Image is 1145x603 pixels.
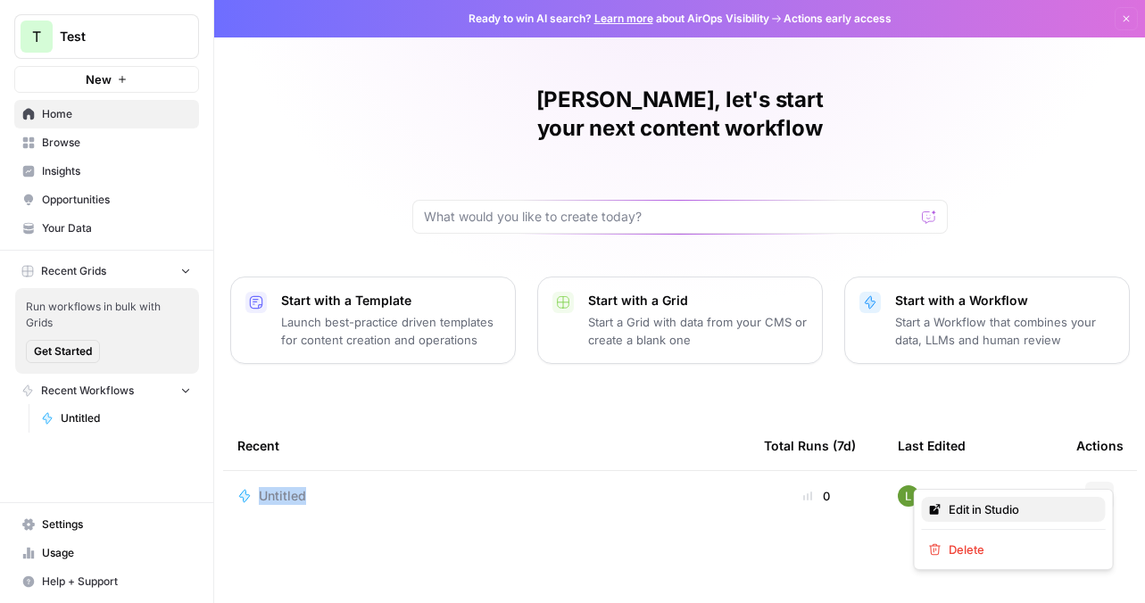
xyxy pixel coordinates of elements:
[594,12,653,25] a: Learn more
[60,28,168,45] span: Test
[588,313,808,349] p: Start a Grid with data from your CMS or create a blank one
[14,66,199,93] button: New
[86,70,112,88] span: New
[14,510,199,539] a: Settings
[42,163,191,179] span: Insights
[237,487,735,505] a: Untitled
[14,186,199,214] a: Opportunities
[537,277,823,364] button: Start with a GridStart a Grid with data from your CMS or create a blank one
[42,516,191,533] span: Settings
[14,14,199,59] button: Workspace: Test
[412,86,948,143] h1: [PERSON_NAME], let's start your next content workflow
[42,192,191,208] span: Opportunities
[42,106,191,122] span: Home
[32,26,41,47] span: T
[14,567,199,596] button: Help + Support
[41,263,106,279] span: Recent Grids
[844,277,1130,364] button: Start with a WorkflowStart a Workflow that combines your data, LLMs and human review
[898,421,966,470] div: Last Edited
[784,11,892,27] span: Actions early access
[42,135,191,151] span: Browse
[41,383,134,399] span: Recent Workflows
[14,214,199,243] a: Your Data
[588,292,808,310] p: Start with a Grid
[14,258,199,285] button: Recent Grids
[14,100,199,128] a: Home
[14,157,199,186] a: Insights
[281,292,501,310] p: Start with a Template
[34,343,92,359] span: Get Started
[469,11,769,27] span: Ready to win AI search? about AirOps Visibility
[42,220,191,236] span: Your Data
[949,500,1091,518] span: Edit in Studio
[14,539,199,567] a: Usage
[259,487,306,505] span: Untitled
[42,545,191,561] span: Usage
[764,421,856,470] div: Total Runs (7d)
[895,292,1115,310] p: Start with a Workflow
[898,485,968,507] div: [DATE]
[281,313,501,349] p: Launch best-practice driven templates for content creation and operations
[764,487,869,505] div: 0
[33,404,199,433] a: Untitled
[26,299,188,331] span: Run workflows in bulk with Grids
[424,208,915,226] input: What would you like to create today?
[1076,421,1124,470] div: Actions
[895,313,1115,349] p: Start a Workflow that combines your data, LLMs and human review
[898,485,919,507] img: fj5r5u0sndx8xzgwqf8am5gersno
[949,541,1091,558] span: Delete
[14,377,199,404] button: Recent Workflows
[42,574,191,590] span: Help + Support
[230,277,516,364] button: Start with a TemplateLaunch best-practice driven templates for content creation and operations
[14,128,199,157] a: Browse
[26,340,100,363] button: Get Started
[61,410,191,426] span: Untitled
[237,421,735,470] div: Recent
